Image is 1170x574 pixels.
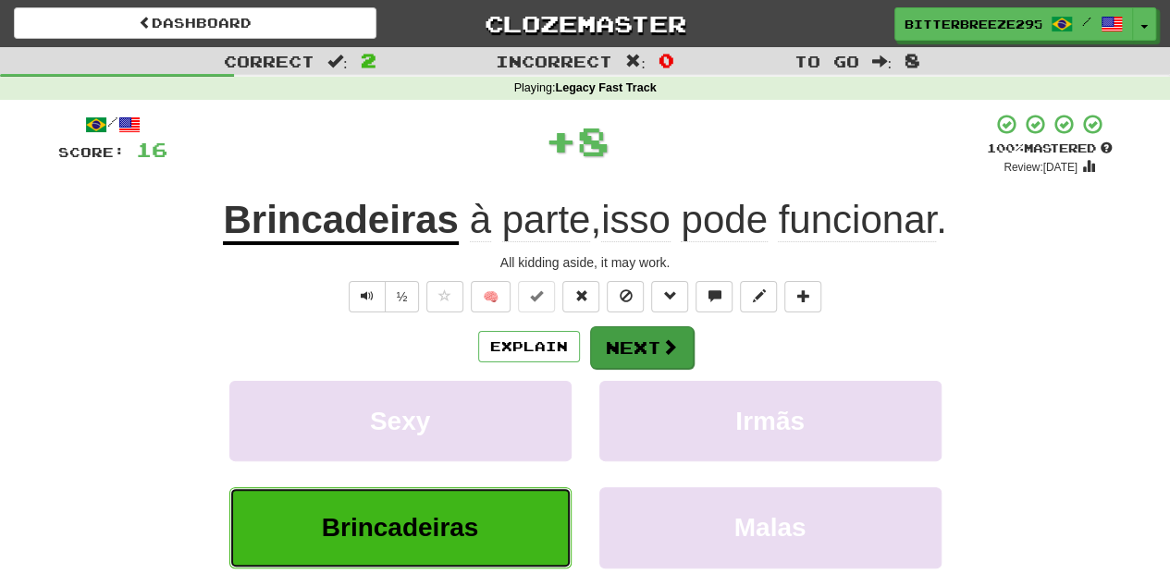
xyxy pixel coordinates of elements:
[577,117,610,164] span: 8
[607,281,644,312] button: Ignore sentence (alt+i)
[659,49,674,71] span: 0
[370,407,430,435] span: Sexy
[322,513,479,542] span: Brincadeiras
[987,140,1024,155] span: 100 %
[625,54,646,69] span: :
[58,253,1113,272] div: All kidding aside, it may work.
[136,138,167,161] span: 16
[496,52,612,70] span: Incorrect
[478,331,580,362] button: Explain
[404,7,767,40] a: Clozemaster
[734,513,807,542] span: Malas
[426,281,463,312] button: Favorite sentence (alt+f)
[58,113,167,136] div: /
[794,52,858,70] span: To go
[349,281,386,312] button: Play sentence audio (ctl+space)
[871,54,892,69] span: :
[1082,15,1091,28] span: /
[1004,161,1078,174] small: Review: [DATE]
[361,49,376,71] span: 2
[58,144,125,160] span: Score:
[740,281,777,312] button: Edit sentence (alt+d)
[987,140,1113,157] div: Mastered
[14,7,376,39] a: Dashboard
[545,113,577,168] span: +
[562,281,599,312] button: Reset to 0% Mastered (alt+r)
[327,54,348,69] span: :
[229,487,572,568] button: Brincadeiras
[599,381,942,461] button: Irmãs
[784,281,821,312] button: Add to collection (alt+a)
[224,52,314,70] span: Correct
[229,381,572,461] button: Sexy
[905,49,920,71] span: 8
[471,281,511,312] button: 🧠
[894,7,1133,41] a: BitterBreeze2956 /
[470,198,491,242] span: à
[345,281,420,312] div: Text-to-speech controls
[651,281,688,312] button: Grammar (alt+g)
[735,407,805,435] span: Irmãs
[385,281,420,312] button: ½
[681,198,767,242] span: pode
[518,281,555,312] button: Set this sentence to 100% Mastered (alt+m)
[601,198,671,242] span: isso
[599,487,942,568] button: Malas
[223,198,458,245] u: Brincadeiras
[590,326,694,369] button: Next
[555,81,656,94] strong: Legacy Fast Track
[502,198,591,242] span: parte
[905,16,1041,32] span: BitterBreeze2956
[696,281,733,312] button: Discuss sentence (alt+u)
[778,198,935,242] span: funcionar
[459,198,947,242] span: , .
